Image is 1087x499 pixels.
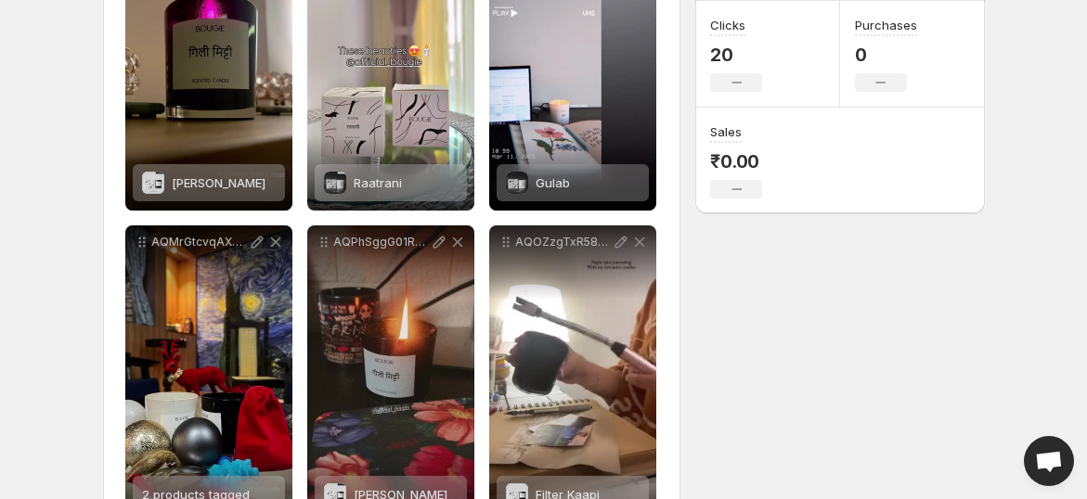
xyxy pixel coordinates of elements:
span: [PERSON_NAME] [172,175,265,190]
img: Raatrani [324,172,346,194]
p: ₹0.00 [710,150,762,173]
p: AQOZzgTxR58MalVDgPTu6emR4YCacCEy7P01xdF-IWq1G58E3Mn51cmozLueZulix0YQFxxF2NMzf0_KsMLsdrRudTDTJQOn0... [515,235,612,249]
p: AQPhSggG01RCenW7YL3qXPM_Cj1pqqc6i-H1KJT_WdB1QWRJOkNsHeSJlaLRl233uuggy3kbkibkve9fkGrIc1CV3cuyrBvRK... [333,235,430,249]
span: Raatrani [354,175,402,190]
h3: Clicks [710,16,745,34]
h3: Purchases [855,16,917,34]
span: Gulab [536,175,570,190]
p: 20 [710,44,762,66]
p: 0 [855,44,917,66]
h3: Sales [710,122,742,141]
img: Gulab [506,172,528,194]
a: Open chat [1024,436,1074,486]
img: Gilli Mitti [142,172,164,194]
p: AQMrGtcvqAXyY-nmAVRiF4ZlhEiV5StuoaW-KOOBiQvT13_Q4WOkyk3oaXBQWwy0fGlhj_Pq2gbY0EozWopmjuuU0I9G295Lw... [151,235,248,249]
